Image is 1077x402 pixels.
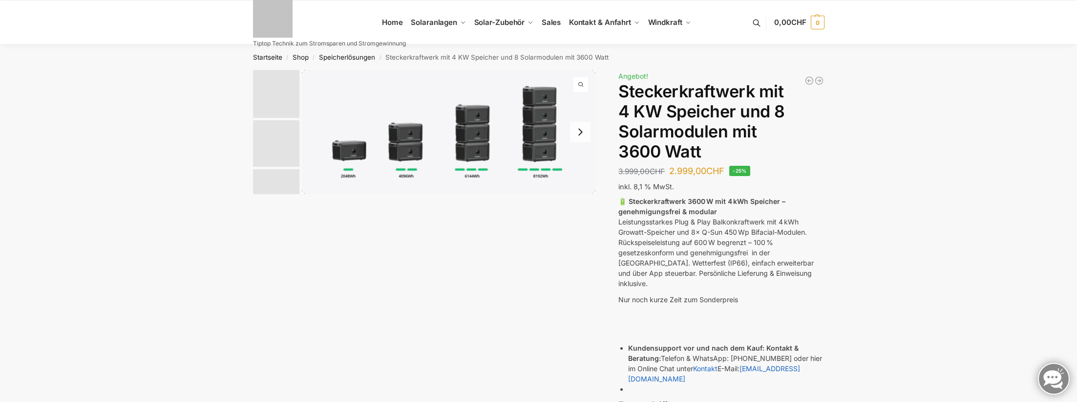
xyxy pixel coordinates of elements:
[644,0,695,45] a: Windkraft
[565,0,644,45] a: Kontakt & Anfahrt
[375,54,385,62] span: /
[253,120,299,167] img: 6 Module bificiaL
[235,45,842,70] nav: Breadcrumb
[309,54,319,62] span: /
[302,70,596,194] a: growatt noah 2000 flexible erweiterung scaledgrowatt noah 2000 flexible erweiterung scaled
[253,41,406,46] p: Tiptop Technik zum Stromsparen und Stromgewinnung
[669,166,724,176] bdi: 2.999,00
[253,53,282,61] a: Startseite
[253,70,299,118] img: Growatt-NOAH-2000-flexible-erweiterung
[729,166,750,176] span: -25%
[618,182,674,191] span: inkl. 8,1 % MwSt.
[618,167,665,176] bdi: 3.999,00
[628,344,764,352] strong: Kundensupport vor und nach dem Kauf:
[811,16,824,29] span: 0
[470,0,537,45] a: Solar-Zubehör
[706,166,724,176] span: CHF
[693,364,718,373] a: Kontakt
[628,344,799,362] strong: Kontakt & Beratung:
[319,53,375,61] a: Speicherlösungen
[650,167,665,176] span: CHF
[293,53,309,61] a: Shop
[774,18,806,27] span: 0,00
[618,82,824,161] h1: Steckerkraftwerk mit 4 KW Speicher und 8 Solarmodulen mit 3600 Watt
[628,343,824,384] li: Telefon & WhatsApp: [PHONE_NUMBER] oder hier im Online Chat unter E-Mail:
[618,197,785,216] strong: 🔋 Steckerkraftwerk 3600 W mit 4 kWh Speicher – genehmigungsfrei & modular
[628,364,800,383] a: [EMAIL_ADDRESS][DOMAIN_NAME]
[411,18,457,27] span: Solaranlagen
[537,0,565,45] a: Sales
[407,0,470,45] a: Solaranlagen
[302,70,596,194] img: Growatt-NOAH-2000-flexible-erweiterung
[648,18,682,27] span: Windkraft
[618,294,824,305] p: Nur noch kurze Zeit zum Sonderpreis
[804,76,814,86] a: Balkonkraftwerk 890 Watt Solarmodulleistung mit 1kW/h Zendure Speicher
[282,54,293,62] span: /
[570,122,591,142] button: Next slide
[618,72,648,80] span: Angebot!
[791,18,806,27] span: CHF
[569,18,631,27] span: Kontakt & Anfahrt
[474,18,525,27] span: Solar-Zubehör
[618,196,824,289] p: Leistungsstarkes Plug & Play Balkonkraftwerk mit 4 kWh Growatt-Speicher und 8× Q-Sun 450 Wp Bifac...
[253,169,299,216] img: Nep800
[774,8,824,37] a: 0,00CHF 0
[542,18,561,27] span: Sales
[814,76,824,86] a: Balkonkraftwerk 1780 Watt mit 4 KWh Zendure Batteriespeicher Notstrom fähig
